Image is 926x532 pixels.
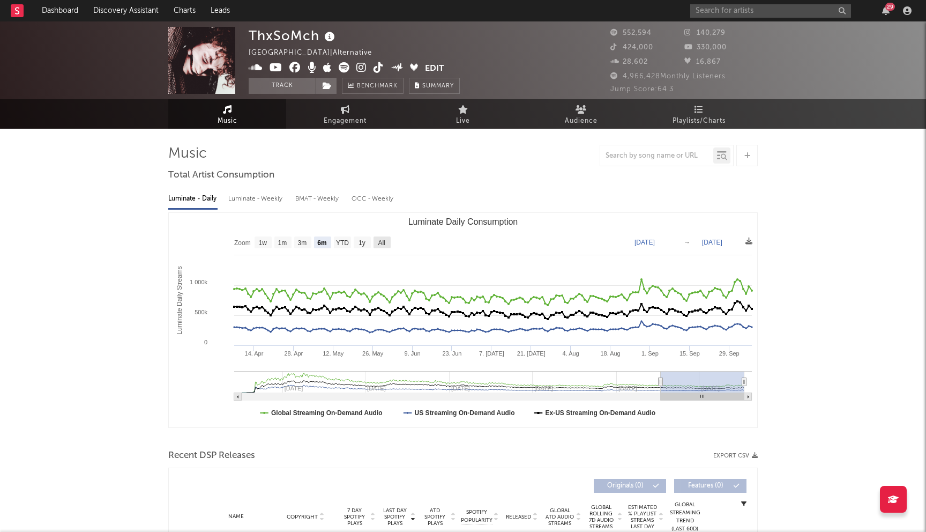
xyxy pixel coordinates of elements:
[610,44,653,51] span: 424,000
[404,99,522,129] a: Live
[600,350,620,357] text: 18. Aug
[408,217,518,226] text: Luminate Daily Consumption
[641,350,659,357] text: 1. Sep
[522,99,640,129] a: Audience
[342,78,404,94] a: Benchmark
[169,213,757,427] svg: Luminate Daily Consumption
[600,152,713,160] input: Search by song name or URL
[405,350,421,357] text: 9. Jun
[479,350,504,357] text: 7. [DATE]
[610,58,648,65] span: 28,602
[168,169,274,182] span: Total Artist Consumption
[340,507,369,527] span: 7 Day Spotify Plays
[601,483,650,489] span: Originals ( 0 )
[168,190,218,208] div: Luminate - Daily
[168,99,286,129] a: Music
[563,350,579,357] text: 4. Aug
[298,239,307,247] text: 3m
[362,350,384,357] text: 26. May
[690,4,851,18] input: Search for artists
[249,27,338,45] div: ThxSoMch
[271,409,383,417] text: Global Streaming On-Demand Audio
[684,58,721,65] span: 16,867
[287,514,318,520] span: Copyright
[882,6,890,15] button: 29
[442,350,461,357] text: 23. Jun
[378,239,385,247] text: All
[286,99,404,129] a: Engagement
[546,409,656,417] text: Ex-US Streaming On-Demand Audio
[684,44,727,51] span: 330,000
[684,239,690,246] text: →
[628,504,657,530] span: Estimated % Playlist Streams Last Day
[176,266,183,334] text: Luminate Daily Streams
[640,99,758,129] a: Playlists/Charts
[415,409,515,417] text: US Streaming On-Demand Audio
[218,115,237,128] span: Music
[245,350,264,357] text: 14. Apr
[168,449,255,462] span: Recent DSP Releases
[359,239,365,247] text: 1y
[610,86,674,93] span: Jump Score: 64.3
[610,29,652,36] span: 552,594
[259,239,267,247] text: 1w
[517,350,546,357] text: 21. [DATE]
[713,453,758,459] button: Export CSV
[336,239,349,247] text: YTD
[284,350,303,357] text: 28. Apr
[357,80,398,93] span: Benchmark
[195,309,207,315] text: 500k
[610,73,726,80] span: 4,966,428 Monthly Listeners
[456,115,470,128] span: Live
[461,508,492,524] span: Spotify Popularity
[594,479,666,493] button: Originals(0)
[324,115,367,128] span: Engagement
[679,350,700,357] text: 15. Sep
[234,239,251,247] text: Zoom
[702,239,722,246] text: [DATE]
[380,507,409,527] span: Last Day Spotify Plays
[719,350,740,357] text: 29. Sep
[249,47,384,60] div: [GEOGRAPHIC_DATA] | Alternative
[885,3,895,11] div: 29
[506,514,531,520] span: Released
[317,239,326,247] text: 6m
[674,479,746,493] button: Features(0)
[190,279,208,285] text: 1 000k
[295,190,341,208] div: BMAT - Weekly
[278,239,287,247] text: 1m
[634,239,655,246] text: [DATE]
[684,29,726,36] span: 140,279
[228,190,285,208] div: Luminate - Weekly
[421,507,449,527] span: ATD Spotify Plays
[586,504,616,530] span: Global Rolling 7D Audio Streams
[249,78,316,94] button: Track
[425,62,444,76] button: Edit
[323,350,344,357] text: 12. May
[201,513,271,521] div: Name
[409,78,460,94] button: Summary
[673,115,726,128] span: Playlists/Charts
[204,339,207,345] text: 0
[565,115,598,128] span: Audience
[422,83,454,89] span: Summary
[545,507,574,527] span: Global ATD Audio Streams
[352,190,394,208] div: OCC - Weekly
[681,483,730,489] span: Features ( 0 )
